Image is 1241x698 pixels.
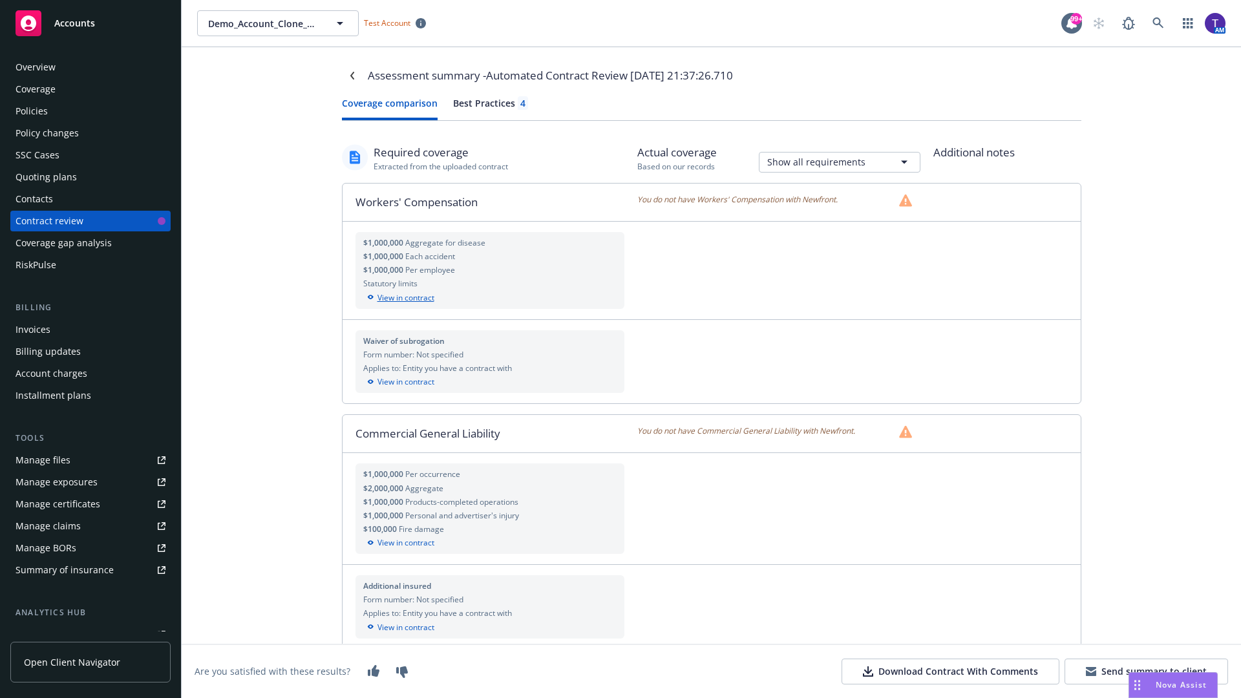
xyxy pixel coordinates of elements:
div: Account charges [16,363,87,384]
div: Invoices [16,319,50,340]
div: Actual coverage [637,144,717,161]
div: Form number: Not specified [363,594,617,605]
div: Additional notes [933,144,1081,161]
button: Coverage comparison [342,96,438,120]
div: Contract review [16,211,83,231]
a: Policies [10,101,171,122]
div: Manage certificates [16,494,100,514]
a: Coverage gap analysis [10,233,171,253]
a: RiskPulse [10,255,171,275]
span: $1,000,000 [363,237,405,248]
div: Workers' Compensation [343,184,638,221]
div: SSC Cases [16,145,59,165]
img: photo [1205,13,1225,34]
button: Download Contract With Comments [842,659,1059,684]
div: View in contract [363,622,617,633]
span: Demo_Account_Clone_QA_CR_Tests_Client [208,17,320,30]
div: Quoting plans [16,167,77,187]
a: Start snowing [1086,10,1112,36]
span: Products-completed operations [405,496,518,507]
div: Installment plans [16,385,91,406]
span: $1,000,000 [363,496,405,507]
div: Policy changes [16,123,79,143]
a: Navigate back [342,65,363,86]
a: Contract review [10,211,171,231]
a: Manage claims [10,516,171,536]
span: Aggregate [405,483,443,494]
span: $100,000 [363,523,399,534]
div: Drag to move [1129,673,1145,697]
div: Overview [16,57,56,78]
div: Additional insured [363,580,617,591]
div: Policies [16,101,48,122]
div: View in contract [363,376,617,388]
a: Quoting plans [10,167,171,187]
span: Per occurrence [405,469,460,480]
span: Open Client Navigator [24,655,120,669]
div: Extracted from the uploaded contract [374,161,508,172]
a: Manage files [10,450,171,471]
div: Coverage [16,79,56,100]
span: Nova Assist [1156,679,1207,690]
a: Policy changes [10,123,171,143]
div: Commercial General Liability [343,415,638,452]
a: Manage certificates [10,494,171,514]
span: Personal and advertiser's injury [405,510,519,521]
div: Analytics hub [10,606,171,619]
div: Are you satisfied with these results? [195,665,350,679]
a: Contacts [10,189,171,209]
div: Based on our records [637,161,717,172]
a: Coverage [10,79,171,100]
span: $1,000,000 [363,264,405,275]
div: Coverage gap analysis [16,233,112,253]
span: Fire damage [399,523,444,534]
div: Download Contract With Comments [863,665,1038,678]
a: Account charges [10,363,171,384]
a: Search [1145,10,1171,36]
div: RiskPulse [16,255,56,275]
a: Invoices [10,319,171,340]
a: Report a Bug [1116,10,1141,36]
div: 99+ [1070,13,1082,25]
div: Assessment summary - Automated Contract Review [DATE] 21:37:26.710 [368,67,733,84]
span: $1,000,000 [363,469,405,480]
div: Summary of insurance [16,560,114,580]
div: 4 [520,96,525,110]
span: You do not have Commercial General Liability with Newfront. [637,425,855,438]
div: Contacts [16,189,53,209]
div: Applies to: Entity you have a contract with [363,608,617,619]
div: Required coverage [374,144,508,161]
span: $1,000,000 [363,251,405,262]
div: Form number: Not specified [363,349,617,360]
span: Each accident [405,251,455,262]
div: Best Practices [453,96,528,110]
span: Per employee [405,264,455,275]
div: Applies to: Entity you have a contract with [363,363,617,374]
span: You do not have Workers' Compensation with Newfront. [637,194,838,207]
div: View in contract [363,292,617,304]
a: Manage exposures [10,472,171,492]
div: Tools [10,432,171,445]
span: Accounts [54,18,95,28]
span: Aggregate for disease [405,237,485,248]
div: Waiver of subrogation [363,335,617,346]
a: Loss summary generator [10,624,171,645]
a: Installment plans [10,385,171,406]
a: Billing updates [10,341,171,362]
span: $1,000,000 [363,510,405,521]
a: Overview [10,57,171,78]
span: Statutory limits [363,278,418,289]
button: Demo_Account_Clone_QA_CR_Tests_Client [197,10,359,36]
span: Test Account [359,16,431,30]
span: Test Account [364,17,410,28]
a: SSC Cases [10,145,171,165]
div: Manage claims [16,516,81,536]
div: Manage files [16,450,70,471]
div: Manage BORs [16,538,76,558]
a: Switch app [1175,10,1201,36]
a: Accounts [10,5,171,41]
a: Summary of insurance [10,560,171,580]
a: Manage BORs [10,538,171,558]
div: View in contract [363,537,617,549]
